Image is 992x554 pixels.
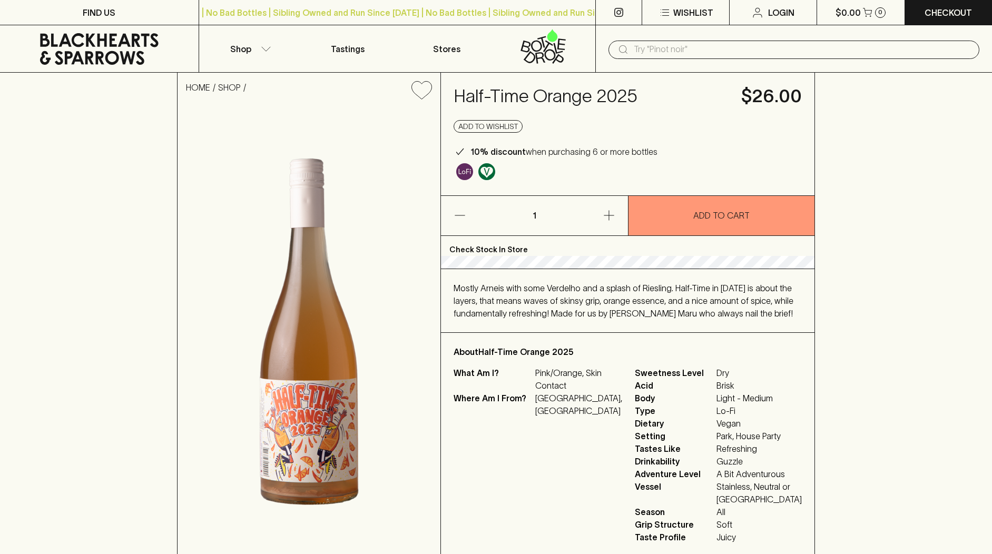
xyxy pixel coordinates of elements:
[635,455,714,468] span: Drinkability
[635,379,714,392] span: Acid
[470,147,526,156] b: 10% discount
[635,506,714,518] span: Season
[716,379,802,392] span: Brisk
[716,367,802,379] span: Dry
[331,43,365,55] p: Tastings
[535,392,622,417] p: [GEOGRAPHIC_DATA], [GEOGRAPHIC_DATA]
[218,83,241,92] a: SHOP
[635,531,714,543] span: Taste Profile
[535,367,622,392] p: Pink/Orange, Skin Contact
[397,25,496,72] a: Stores
[741,85,802,107] h4: $26.00
[454,367,533,392] p: What Am I?
[716,430,802,442] span: Park, House Party
[433,43,460,55] p: Stores
[230,43,251,55] p: Shop
[441,236,814,256] p: Check Stock In Store
[716,468,802,480] span: A Bit Adventurous
[768,6,794,19] p: Login
[635,417,714,430] span: Dietary
[634,41,971,58] input: Try "Pinot noir"
[628,196,815,235] button: ADD TO CART
[716,392,802,404] span: Light - Medium
[199,25,298,72] button: Shop
[454,345,802,358] p: About Half-Time Orange 2025
[673,6,713,19] p: Wishlist
[635,367,714,379] span: Sweetness Level
[635,392,714,404] span: Body
[716,404,802,417] span: Lo-Fi
[478,163,495,180] img: Vegan
[716,531,802,543] span: Juicy
[186,83,210,92] a: HOME
[635,480,714,506] span: Vessel
[635,430,714,442] span: Setting
[476,161,498,183] a: Made without the use of any animal products.
[470,145,657,158] p: when purchasing 6 or more bottles
[635,404,714,417] span: Type
[456,163,473,180] img: Lo-Fi
[716,518,802,531] span: Soft
[716,480,802,506] span: Stainless, Neutral or [GEOGRAPHIC_DATA]
[716,506,802,518] span: All
[925,6,972,19] p: Checkout
[716,442,802,455] span: Refreshing
[407,77,436,104] button: Add to wishlist
[83,6,115,19] p: FIND US
[522,196,547,235] p: 1
[635,468,714,480] span: Adventure Level
[454,161,476,183] a: Some may call it natural, others minimum intervention, either way, it’s hands off & maybe even a ...
[716,417,802,430] span: Vegan
[298,25,397,72] a: Tastings
[836,6,861,19] p: $0.00
[635,518,714,531] span: Grip Structure
[454,120,523,133] button: Add to wishlist
[635,442,714,455] span: Tastes Like
[878,9,882,15] p: 0
[454,392,533,417] p: Where Am I From?
[454,85,729,107] h4: Half-Time Orange 2025
[716,455,802,468] span: Guzzle
[693,209,750,222] p: ADD TO CART
[454,283,793,318] span: Mostly Arneis with some Verdelho and a splash of Riesling. Half-Time in [DATE] is about the layer...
